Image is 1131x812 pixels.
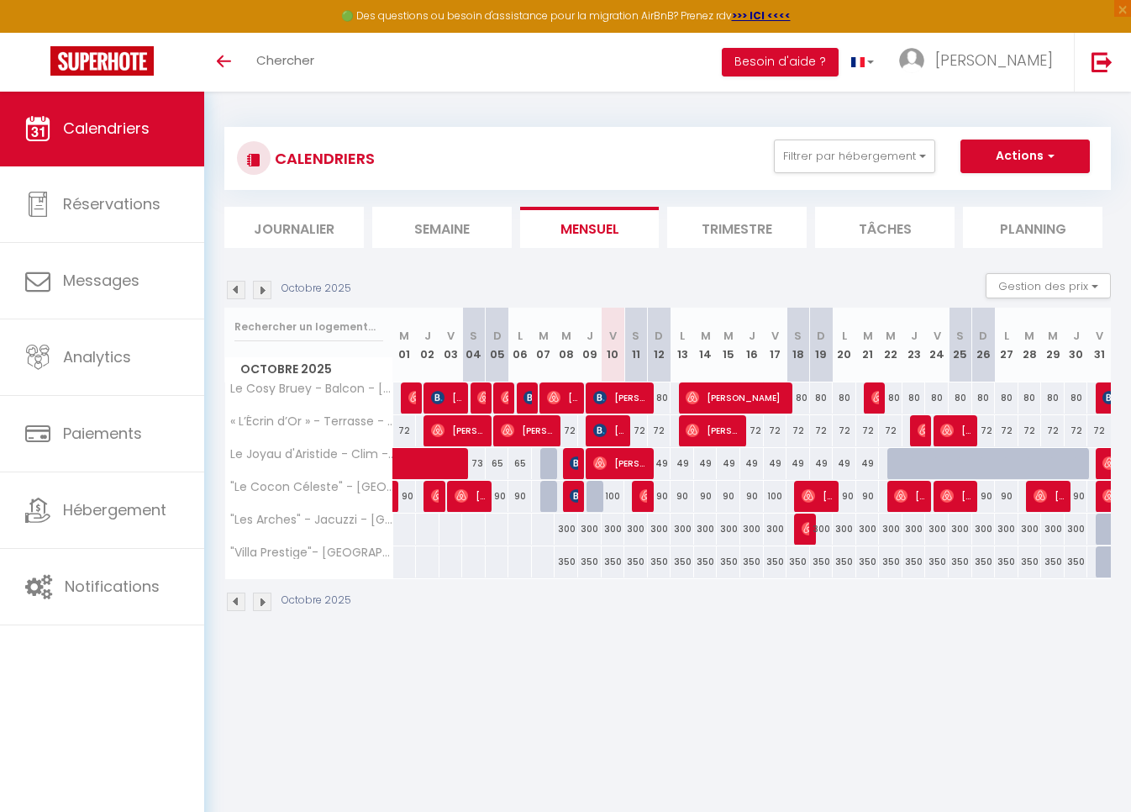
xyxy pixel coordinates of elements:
div: 72 [833,415,856,446]
div: 350 [1041,546,1065,577]
div: 90 [717,481,740,512]
span: [PERSON_NAME] [686,414,740,446]
abbr: D [493,328,502,344]
p: Octobre 2025 [281,281,351,297]
div: 72 [1041,415,1065,446]
div: 90 [671,481,694,512]
div: 300 [902,514,926,545]
th: 13 [671,308,694,382]
span: "Villa Prestige"- [GEOGRAPHIC_DATA]-[GEOGRAPHIC_DATA] [228,546,396,559]
input: Rechercher un logement... [234,312,383,342]
div: 80 [995,382,1018,414]
th: 15 [717,308,740,382]
abbr: S [470,328,477,344]
div: 300 [717,514,740,545]
div: 90 [486,481,509,512]
th: 25 [949,308,972,382]
span: [PERSON_NAME] [1034,480,1065,512]
span: [PERSON_NAME] [802,480,833,512]
div: 49 [810,448,834,479]
abbr: M [1024,328,1034,344]
span: Réservations [63,193,160,214]
button: Besoin d'aide ? [722,48,839,76]
abbr: J [424,328,431,344]
div: 300 [740,514,764,545]
a: ... [PERSON_NAME] [886,33,1074,92]
span: [PERSON_NAME] [593,414,624,446]
abbr: L [518,328,523,344]
span: [PERSON_NAME] [570,447,577,479]
th: 08 [555,308,578,382]
abbr: L [680,328,685,344]
div: 350 [648,546,671,577]
div: 72 [810,415,834,446]
span: [PERSON_NAME] [686,382,787,414]
abbr: M [399,328,409,344]
span: [PERSON_NAME] [940,414,971,446]
span: Alyzee Mary [501,382,508,414]
th: 28 [1018,308,1042,382]
div: 350 [902,546,926,577]
th: 27 [995,308,1018,382]
li: Journalier [224,207,364,248]
th: 31 [1087,308,1111,382]
div: 300 [995,514,1018,545]
div: 350 [740,546,764,577]
strong: >>> ICI <<<< [732,8,791,23]
div: 90 [648,481,671,512]
th: 21 [856,308,880,382]
li: Planning [963,207,1102,248]
th: 26 [972,308,996,382]
th: 05 [486,308,509,382]
abbr: V [1096,328,1103,344]
div: 300 [648,514,671,545]
th: 07 [532,308,555,382]
abbr: M [701,328,711,344]
span: [PERSON_NAME] [431,382,462,414]
span: [PERSON_NAME] [639,480,647,512]
div: 350 [717,546,740,577]
div: 90 [393,481,417,512]
span: Calendriers [63,118,150,139]
span: [PERSON_NAME] [547,382,578,414]
div: 90 [740,481,764,512]
abbr: S [794,328,802,344]
div: 100 [764,481,787,512]
abbr: S [632,328,639,344]
div: 72 [648,415,671,446]
div: 350 [833,546,856,577]
div: 300 [1041,514,1065,545]
span: [PERSON_NAME] [894,480,925,512]
abbr: D [817,328,825,344]
span: Hébergement [63,499,166,520]
div: 350 [1018,546,1042,577]
span: [PERSON_NAME] [477,382,485,414]
span: [PERSON_NAME] [431,480,439,512]
div: 300 [810,514,834,545]
th: 09 [578,308,602,382]
img: ... [899,48,924,73]
div: 300 [578,514,602,545]
th: 14 [694,308,718,382]
th: 23 [902,308,926,382]
li: Trimestre [667,207,807,248]
div: 49 [740,448,764,479]
span: [PERSON_NAME] [935,50,1053,71]
div: 90 [694,481,718,512]
div: 350 [972,546,996,577]
span: [PERSON_NAME] [802,513,809,545]
abbr: J [749,328,755,344]
div: 80 [1041,382,1065,414]
th: 03 [439,308,463,382]
abbr: V [609,328,617,344]
abbr: M [561,328,571,344]
div: 80 [879,382,902,414]
div: 80 [1018,382,1042,414]
div: 350 [578,546,602,577]
span: "Le Cocon Céleste" - [GEOGRAPHIC_DATA] [228,481,396,493]
div: 300 [925,514,949,545]
div: 350 [879,546,902,577]
div: 300 [1018,514,1042,545]
div: 100 [602,481,625,512]
th: 24 [925,308,949,382]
